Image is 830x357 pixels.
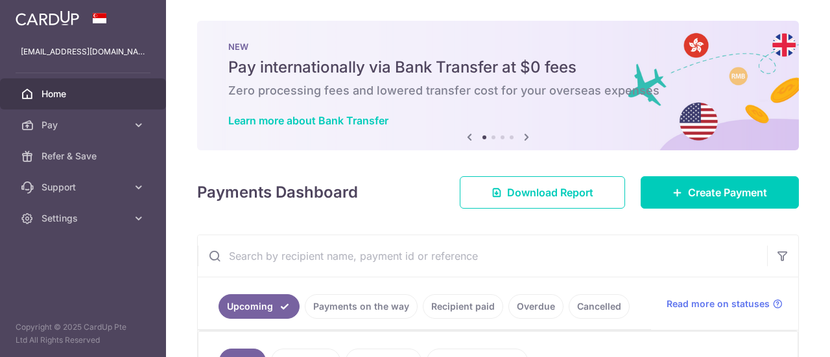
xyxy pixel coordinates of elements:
[423,294,503,319] a: Recipient paid
[688,185,767,200] span: Create Payment
[228,114,388,127] a: Learn more about Bank Transfer
[41,87,127,100] span: Home
[228,83,768,98] h6: Zero processing fees and lowered transfer cost for your overseas expenses
[198,235,767,277] input: Search by recipient name, payment id or reference
[41,181,127,194] span: Support
[197,21,799,150] img: Bank transfer banner
[460,176,625,209] a: Download Report
[16,10,79,26] img: CardUp
[197,181,358,204] h4: Payments Dashboard
[507,185,593,200] span: Download Report
[41,119,127,132] span: Pay
[305,294,418,319] a: Payments on the way
[41,212,127,225] span: Settings
[667,297,770,310] span: Read more on statuses
[667,297,783,310] a: Read more on statuses
[41,150,127,163] span: Refer & Save
[228,41,768,52] p: NEW
[508,294,563,319] a: Overdue
[641,176,799,209] a: Create Payment
[219,294,300,319] a: Upcoming
[228,57,768,78] h5: Pay internationally via Bank Transfer at $0 fees
[21,45,145,58] p: [EMAIL_ADDRESS][DOMAIN_NAME]
[569,294,630,319] a: Cancelled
